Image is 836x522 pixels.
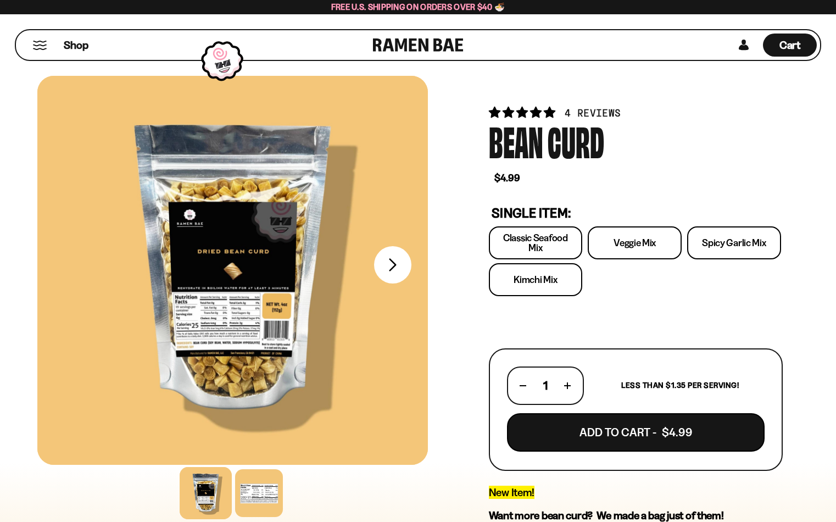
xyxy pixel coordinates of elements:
a: Shop [64,34,88,57]
span: 5.00 stars [489,105,558,119]
button: Next [374,246,411,284]
button: Mobile Menu Trigger [32,41,47,50]
strong: Want more bean curd? We made a bag just of them! [489,509,724,522]
button: Add To Cart - $4.99 [507,413,765,452]
a: Kimchi Mix [489,263,582,296]
a: Classic Seafood Mix [489,226,582,259]
div: Bean [489,120,543,162]
a: Cart [763,30,817,60]
span: Cart [779,38,801,52]
span: Free U.S. Shipping on Orders over $40 🍜 [331,2,505,12]
span: New Item! [489,486,534,499]
a: Spicy Garlic Mix [687,226,781,259]
span: 1 [543,379,548,392]
a: Veggie Mix [588,226,681,259]
p: Less than $1.35 per serving! [621,381,739,391]
span: 4 reviews [565,107,621,118]
div: Curd [548,120,604,162]
span: Shop [64,38,88,53]
p: Single Item: [492,208,783,218]
b: $4.99 [494,171,520,186]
